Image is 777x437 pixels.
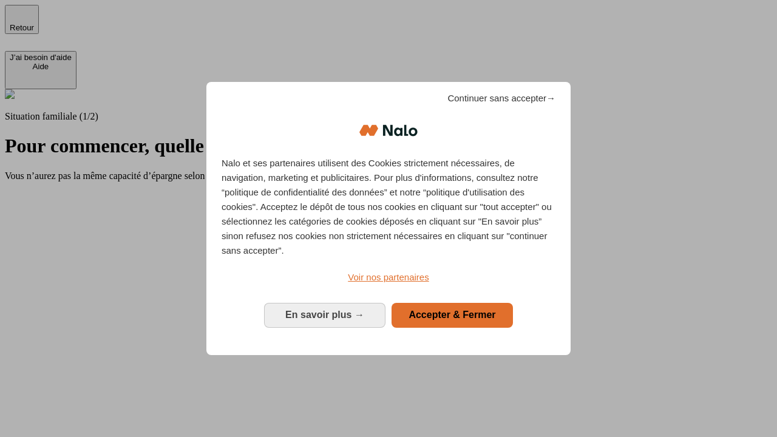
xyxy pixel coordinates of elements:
span: Continuer sans accepter→ [447,91,555,106]
span: En savoir plus → [285,310,364,320]
span: Accepter & Fermer [409,310,495,320]
a: Voir nos partenaires [222,270,555,285]
p: Nalo et ses partenaires utilisent des Cookies strictement nécessaires, de navigation, marketing e... [222,156,555,258]
button: En savoir plus: Configurer vos consentements [264,303,385,327]
span: Voir nos partenaires [348,272,429,282]
button: Accepter & Fermer: Accepter notre traitement des données et fermer [392,303,513,327]
img: Logo [359,112,418,149]
div: Bienvenue chez Nalo Gestion du consentement [206,82,571,354]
